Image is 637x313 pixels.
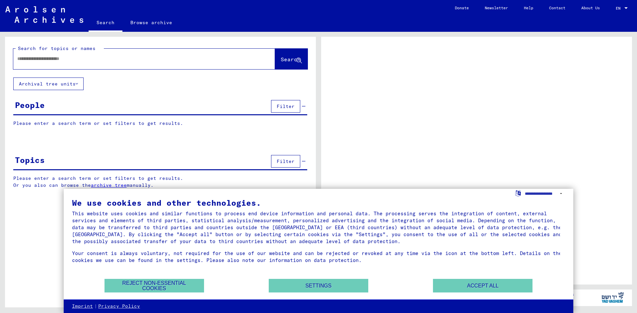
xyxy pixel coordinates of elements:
div: People [15,99,45,111]
div: Topics [15,154,45,166]
span: EN [616,6,623,11]
span: Filter [277,103,295,109]
a: Privacy Policy [98,303,140,310]
div: We use cookies and other technologies. [72,199,565,207]
img: Arolsen_neg.svg [5,6,83,23]
button: Reject non-essential cookies [105,279,204,292]
button: Filter [271,100,300,113]
a: archive tree [91,182,127,188]
p: Please enter a search term or set filters to get results. [13,120,307,127]
button: Filter [271,155,300,168]
a: Browse archive [122,15,180,30]
a: Search [89,15,122,32]
div: Your consent is always voluntary, not required for the use of our website and can be rejected or ... [72,250,565,264]
button: Settings [269,279,368,292]
div: This website uses cookies and similar functions to process end device information and personal da... [72,210,565,245]
a: Imprint [72,303,93,310]
button: Search [275,49,308,69]
mat-label: Search for topics or names [18,45,96,51]
p: Please enter a search term or set filters to get results. Or you also can browse the manually. [13,175,308,189]
button: Archival tree units [13,78,84,90]
span: Search [281,56,301,63]
button: Accept all [433,279,532,292]
img: yv_logo.png [600,289,625,306]
span: Filter [277,158,295,164]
